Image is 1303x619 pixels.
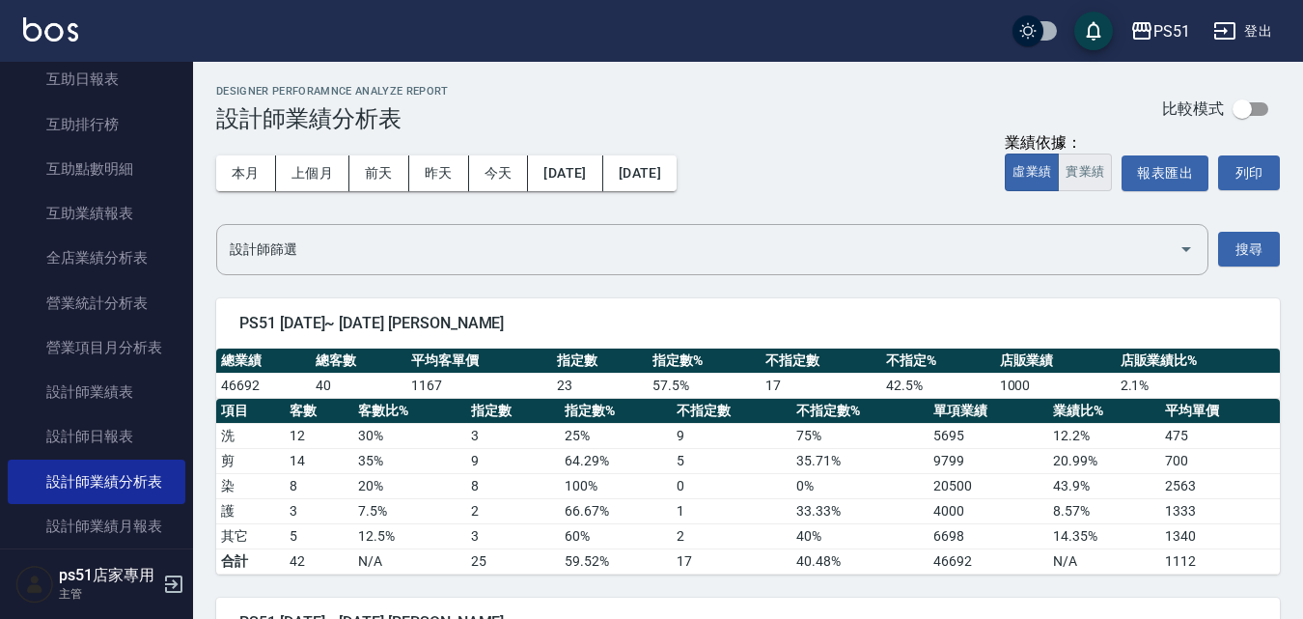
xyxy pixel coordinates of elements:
[995,349,1116,374] th: 店販業績
[466,473,560,498] td: 8
[285,423,353,448] td: 12
[8,236,185,280] a: 全店業績分析表
[285,549,353,574] td: 42
[1116,349,1280,374] th: 店販業績比%
[929,549,1048,574] td: 46692
[216,423,285,448] td: 洗
[1048,473,1160,498] td: 43.9 %
[929,523,1048,549] td: 6698
[560,399,672,424] th: 指定數%
[672,448,791,473] td: 5
[1160,399,1280,424] th: 平均單價
[216,549,285,574] td: 合計
[353,423,465,448] td: 30 %
[1116,373,1280,398] td: 2.1 %
[216,85,449,98] h2: Designer Perforamnce Analyze Report
[761,349,881,374] th: 不指定數
[466,448,560,473] td: 9
[406,373,552,398] td: 1167
[285,498,353,523] td: 3
[672,399,791,424] th: 不指定數
[1048,523,1160,549] td: 14.35 %
[791,549,929,574] td: 40.48%
[560,498,672,523] td: 66.67 %
[466,549,560,574] td: 25
[8,504,185,549] a: 設計師業績月報表
[648,373,761,398] td: 57.5 %
[349,155,409,191] button: 前天
[791,473,929,498] td: 0 %
[1206,14,1280,49] button: 登出
[216,448,285,473] td: 剪
[216,349,1280,399] table: a dense table
[353,473,465,498] td: 20 %
[276,155,349,191] button: 上個月
[239,314,1257,333] span: PS51 [DATE]~ [DATE] [PERSON_NAME]
[8,191,185,236] a: 互助業績報表
[285,473,353,498] td: 8
[285,448,353,473] td: 14
[23,17,78,42] img: Logo
[1171,234,1202,265] button: Open
[995,373,1116,398] td: 1000
[15,565,54,604] img: Person
[1162,98,1224,119] p: 比較模式
[1218,155,1280,190] button: 列印
[1160,523,1280,549] td: 1340
[353,448,465,473] td: 35 %
[552,373,647,398] td: 23
[353,549,465,574] td: N/A
[466,523,560,549] td: 3
[552,349,647,374] th: 指定數
[8,281,185,325] a: 營業統計分析表
[216,399,285,424] th: 項目
[929,498,1048,523] td: 4000
[1058,154,1112,191] button: 實業績
[603,155,677,191] button: [DATE]
[1160,473,1280,498] td: 2563
[1005,154,1059,191] button: 虛業績
[1074,12,1113,50] button: save
[8,325,185,370] a: 營業項目月分析表
[1122,155,1208,191] button: 報表匯出
[216,373,311,398] td: 46692
[791,423,929,448] td: 75 %
[1005,133,1112,154] div: 業績依據：
[761,373,881,398] td: 17
[8,370,185,414] a: 設計師業績表
[216,473,285,498] td: 染
[8,460,185,504] a: 設計師業績分析表
[560,448,672,473] td: 64.29 %
[791,523,929,549] td: 40 %
[791,399,929,424] th: 不指定數%
[1160,448,1280,473] td: 700
[1048,498,1160,523] td: 8.57 %
[1048,423,1160,448] td: 12.2 %
[672,498,791,523] td: 1
[285,523,353,549] td: 5
[560,473,672,498] td: 100 %
[672,473,791,498] td: 0
[929,473,1048,498] td: 20500
[216,155,276,191] button: 本月
[672,423,791,448] td: 9
[1153,19,1190,43] div: PS51
[8,147,185,191] a: 互助點數明細
[929,423,1048,448] td: 5695
[1048,399,1160,424] th: 業績比%
[929,399,1048,424] th: 單項業績
[791,498,929,523] td: 33.33 %
[216,523,285,549] td: 其它
[528,155,602,191] button: [DATE]
[8,414,185,459] a: 設計師日報表
[648,349,761,374] th: 指定數%
[1160,549,1280,574] td: 1112
[353,498,465,523] td: 7.5 %
[560,549,672,574] td: 59.52%
[672,549,791,574] td: 17
[216,399,1280,575] table: a dense table
[409,155,469,191] button: 昨天
[466,423,560,448] td: 3
[791,448,929,473] td: 35.71 %
[225,233,1171,267] input: 選擇設計師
